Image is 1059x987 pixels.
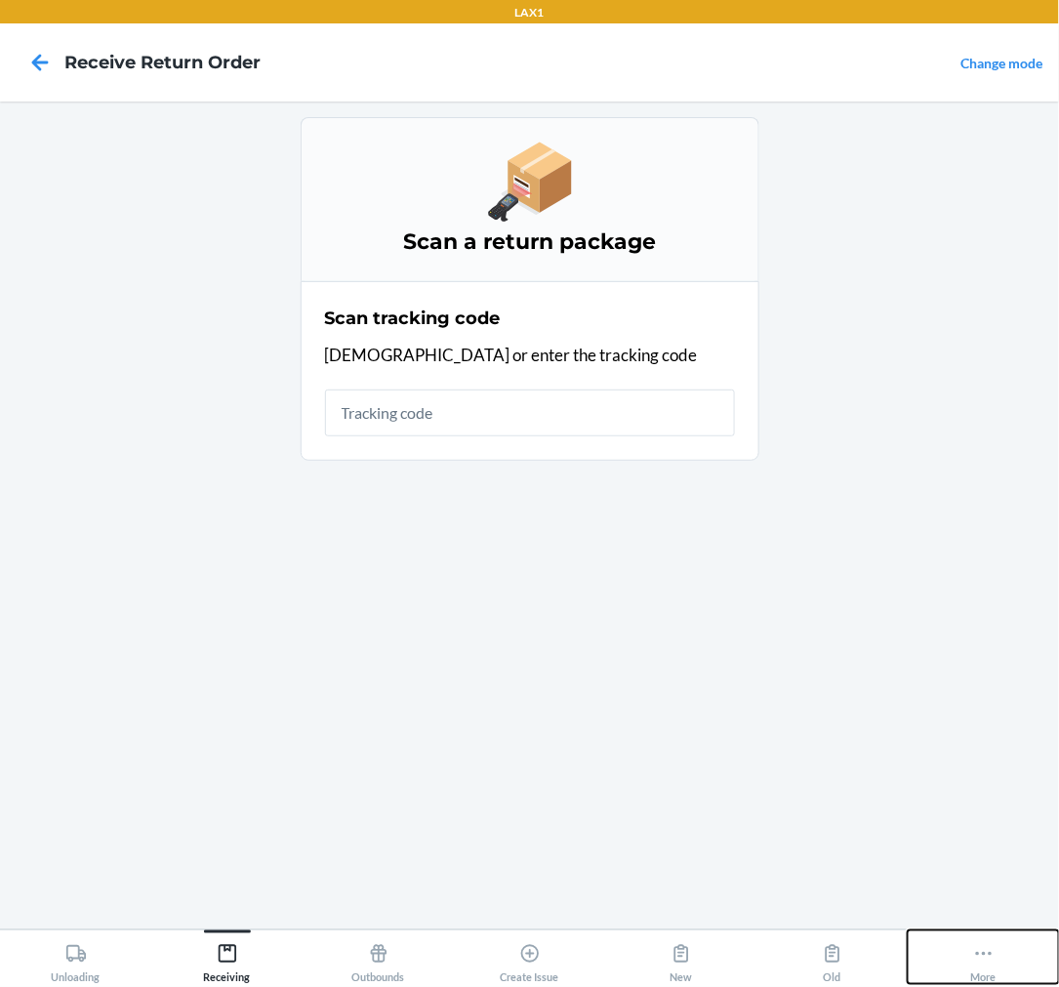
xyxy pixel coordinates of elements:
button: More [908,930,1059,984]
div: Outbounds [352,935,405,984]
div: Old [822,935,843,984]
input: Tracking code [325,390,735,436]
div: More [971,935,997,984]
h4: Receive Return Order [64,50,261,75]
div: New [670,935,692,984]
h2: Scan tracking code [325,306,501,331]
button: Outbounds [303,930,454,984]
h3: Scan a return package [325,226,735,258]
p: LAX1 [515,4,545,21]
div: Receiving [204,935,251,984]
button: Create Issue [454,930,605,984]
a: Change mode [961,55,1043,71]
button: New [605,930,756,984]
button: Receiving [151,930,303,984]
div: Create Issue [501,935,559,984]
p: [DEMOGRAPHIC_DATA] or enter the tracking code [325,343,735,368]
button: Old [756,930,908,984]
div: Unloading [52,935,101,984]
